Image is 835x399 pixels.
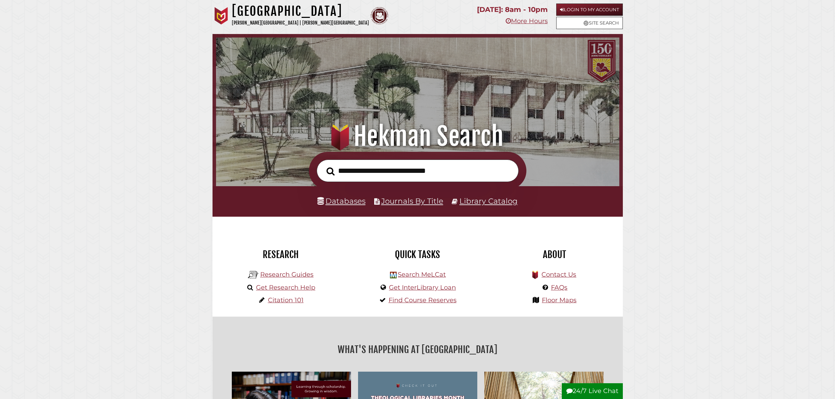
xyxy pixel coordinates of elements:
h1: Hekman Search [228,121,607,152]
a: Search MeLCat [398,271,446,278]
a: Site Search [556,17,623,29]
a: Login to My Account [556,4,623,16]
h2: What's Happening at [GEOGRAPHIC_DATA] [218,341,618,358]
a: Get Research Help [256,284,315,291]
h2: Research [218,249,344,261]
i: Search [326,167,335,176]
a: Journals By Title [381,196,443,205]
img: Calvin Theological Seminary [371,7,388,25]
img: Hekman Library Logo [248,270,258,280]
a: Floor Maps [542,296,577,304]
a: FAQs [551,284,567,291]
a: Contact Us [541,271,576,278]
a: Library Catalog [459,196,518,205]
button: Search [323,165,338,178]
a: Research Guides [260,271,314,278]
p: [DATE]: 8am - 10pm [477,4,548,16]
img: Calvin University [213,7,230,25]
img: Hekman Library Logo [390,272,397,278]
h1: [GEOGRAPHIC_DATA] [232,4,369,19]
a: Citation 101 [268,296,304,304]
a: Find Course Reserves [389,296,457,304]
a: More Hours [506,17,548,25]
a: Get InterLibrary Loan [389,284,456,291]
h2: About [491,249,618,261]
h2: Quick Tasks [355,249,481,261]
p: [PERSON_NAME][GEOGRAPHIC_DATA] | [PERSON_NAME][GEOGRAPHIC_DATA] [232,19,369,27]
a: Databases [317,196,365,205]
